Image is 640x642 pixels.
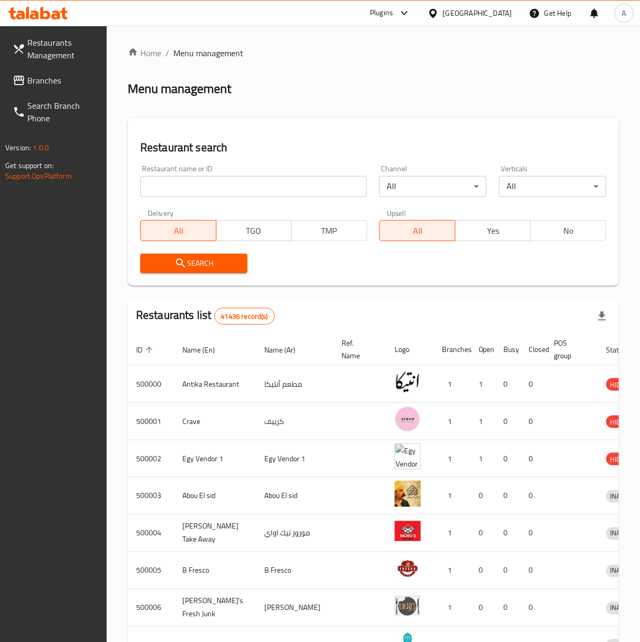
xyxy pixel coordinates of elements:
td: 1 [433,552,470,589]
td: 0 [496,515,521,552]
span: Name (Ar) [264,344,309,356]
span: 1.0.0 [33,141,49,154]
td: 0 [521,403,546,440]
td: 0 [521,589,546,627]
td: 1 [433,403,470,440]
div: HIDDEN [606,453,638,465]
td: 1 [433,589,470,627]
td: 1 [433,515,470,552]
span: No [535,223,602,239]
img: B Fresco [395,555,421,582]
a: Search Branch Phone [4,93,107,131]
button: No [530,220,606,241]
td: 0 [470,589,496,627]
button: All [140,220,216,241]
td: 0 [496,478,521,515]
td: 500006 [128,589,174,627]
span: HIDDEN [606,416,638,428]
span: ID [136,344,156,356]
a: Support.OpsPlatform [5,169,72,183]
td: 0 [496,552,521,589]
button: Yes [455,220,531,241]
td: B Fresco [256,552,333,589]
div: All [499,176,606,197]
span: Restaurants Management [27,36,98,61]
td: 500000 [128,366,174,403]
td: Abou El sid [174,478,256,515]
label: Upsell [387,210,406,217]
th: Open [470,334,496,366]
td: 1 [433,478,470,515]
span: Branches [27,74,98,87]
span: TMP [296,223,363,239]
span: All [384,223,451,239]
div: All [379,176,487,197]
td: 0 [521,366,546,403]
a: Restaurants Management [4,30,107,68]
span: Search Branch Phone [27,99,98,125]
span: Search [149,257,239,270]
td: 1 [470,366,496,403]
td: Egy Vendor 1 [256,440,333,478]
td: Antika Restaurant [174,366,256,403]
td: 0 [521,515,546,552]
h2: Menu management [128,80,231,97]
th: Branches [433,334,470,366]
td: 0 [521,440,546,478]
img: Antika Restaurant [395,369,421,395]
li: / [166,47,169,59]
span: Menu management [173,47,243,59]
span: Name (En) [182,344,229,356]
h2: Restaurant search [140,140,606,156]
span: All [145,223,212,239]
td: مطعم أنتيكا [256,366,333,403]
img: Abou El sid [395,481,421,507]
td: [PERSON_NAME] [256,589,333,627]
td: B Fresco [174,552,256,589]
td: موروز تيك اواي [256,515,333,552]
td: 0 [470,478,496,515]
button: All [379,220,456,241]
td: 0 [496,440,521,478]
div: Export file [590,304,615,329]
td: 1 [433,440,470,478]
td: 0 [496,403,521,440]
span: POS group [554,337,585,362]
input: Search for restaurant name or ID.. [140,176,367,197]
td: 1 [470,403,496,440]
td: 0 [496,589,521,627]
td: 0 [470,515,496,552]
span: Version: [5,141,31,154]
td: 500003 [128,478,174,515]
td: Crave [174,403,256,440]
div: Total records count [214,308,275,325]
span: A [622,7,626,19]
td: 500005 [128,552,174,589]
span: 41436 record(s) [215,312,274,322]
button: Search [140,254,247,273]
h2: Restaurants list [136,307,275,325]
span: Yes [460,223,527,239]
img: Crave [395,406,421,432]
span: TGO [221,223,288,239]
div: Plugins [370,7,393,19]
a: Home [128,47,161,59]
th: Closed [521,334,546,366]
button: TMP [291,220,367,241]
td: 0 [521,552,546,589]
img: Lujo's Fresh Junk [395,593,421,619]
a: Branches [4,68,107,93]
td: 500004 [128,515,174,552]
nav: breadcrumb [128,47,619,59]
td: 1 [470,440,496,478]
div: HIDDEN [606,378,638,391]
td: 0 [496,366,521,403]
td: كرييف [256,403,333,440]
label: Delivery [148,210,174,217]
img: Egy Vendor 1 [395,443,421,470]
td: Abou El sid [256,478,333,515]
button: TGO [216,220,292,241]
span: Get support on: [5,159,54,172]
th: Logo [386,334,433,366]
